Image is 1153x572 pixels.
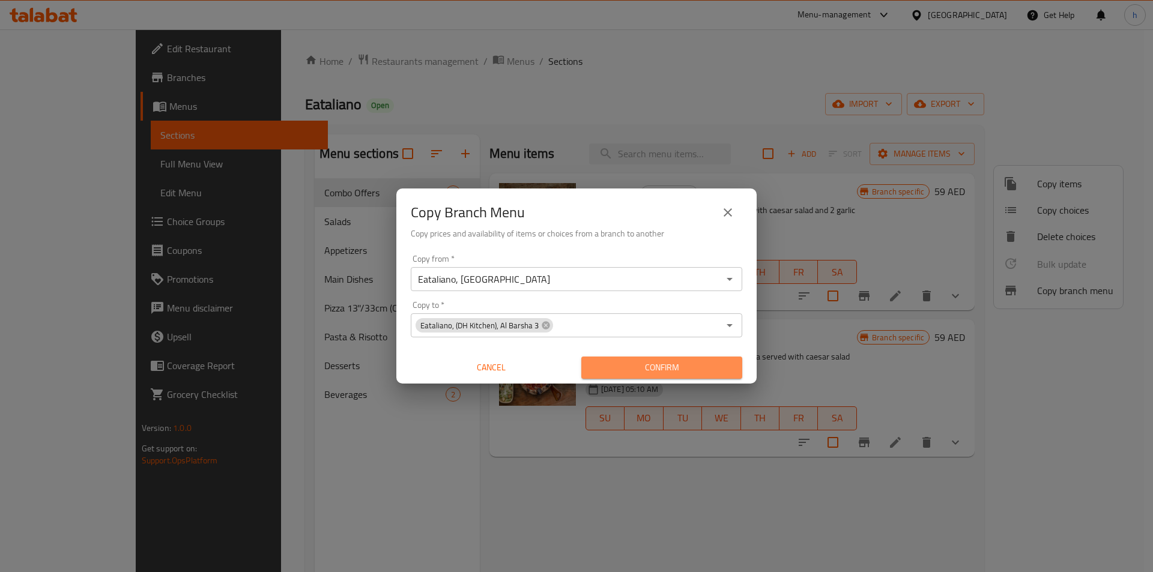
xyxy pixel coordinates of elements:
[416,360,567,375] span: Cancel
[411,203,525,222] h2: Copy Branch Menu
[416,318,553,333] div: Eataliano, (DH Kitchen), Al Barsha 3
[591,360,733,375] span: Confirm
[411,227,742,240] h6: Copy prices and availability of items or choices from a branch to another
[721,271,738,288] button: Open
[416,320,543,331] span: Eataliano, (DH Kitchen), Al Barsha 3
[581,357,742,379] button: Confirm
[713,198,742,227] button: close
[411,357,572,379] button: Cancel
[721,317,738,334] button: Open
